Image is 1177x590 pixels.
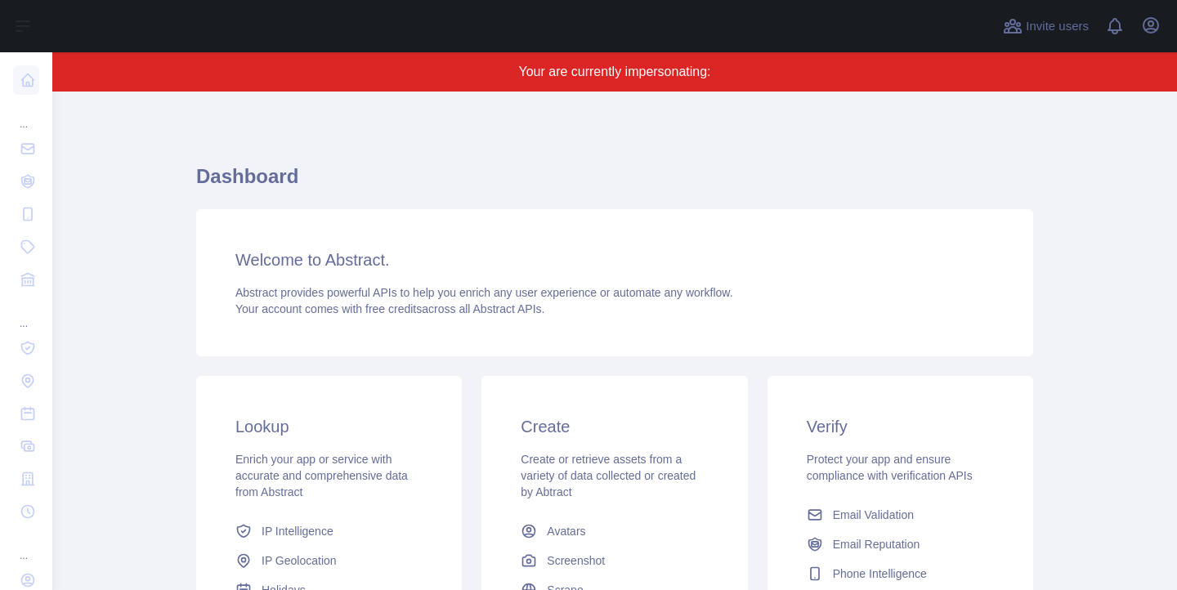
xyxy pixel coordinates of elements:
span: Avatars [547,523,585,539]
span: Email Reputation [833,536,920,552]
a: Avatars [514,516,714,546]
h3: Welcome to Abstract. [235,248,994,271]
span: Protect your app and ensure compliance with verification APIs [807,453,973,482]
div: ... [13,530,39,562]
span: Create or retrieve assets from a variety of data collected or created by Abtract [521,453,696,498]
a: Email Reputation [800,530,1000,559]
a: Email Validation [800,500,1000,530]
span: Your account comes with across all Abstract APIs. [235,302,544,315]
div: ... [13,98,39,131]
span: free credits [365,302,422,315]
div: ... [13,297,39,330]
h3: Lookup [235,415,423,438]
span: Phone Intelligence [833,565,927,582]
h3: Create [521,415,708,438]
span: IP Intelligence [262,523,333,539]
span: Enrich your app or service with accurate and comprehensive data from Abstract [235,453,408,498]
a: IP Geolocation [229,546,429,575]
span: Email Validation [833,507,914,523]
span: Screenshot [547,552,605,569]
a: Screenshot [514,546,714,575]
a: Phone Intelligence [800,559,1000,588]
button: Invite users [1000,13,1092,39]
span: Invite users [1026,17,1089,36]
h1: Dashboard [196,163,1033,203]
a: IP Intelligence [229,516,429,546]
span: Abstract provides powerful APIs to help you enrich any user experience or automate any workflow. [235,286,733,299]
h3: Verify [807,415,994,438]
span: Your are currently impersonating: [518,65,710,78]
span: IP Geolocation [262,552,337,569]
